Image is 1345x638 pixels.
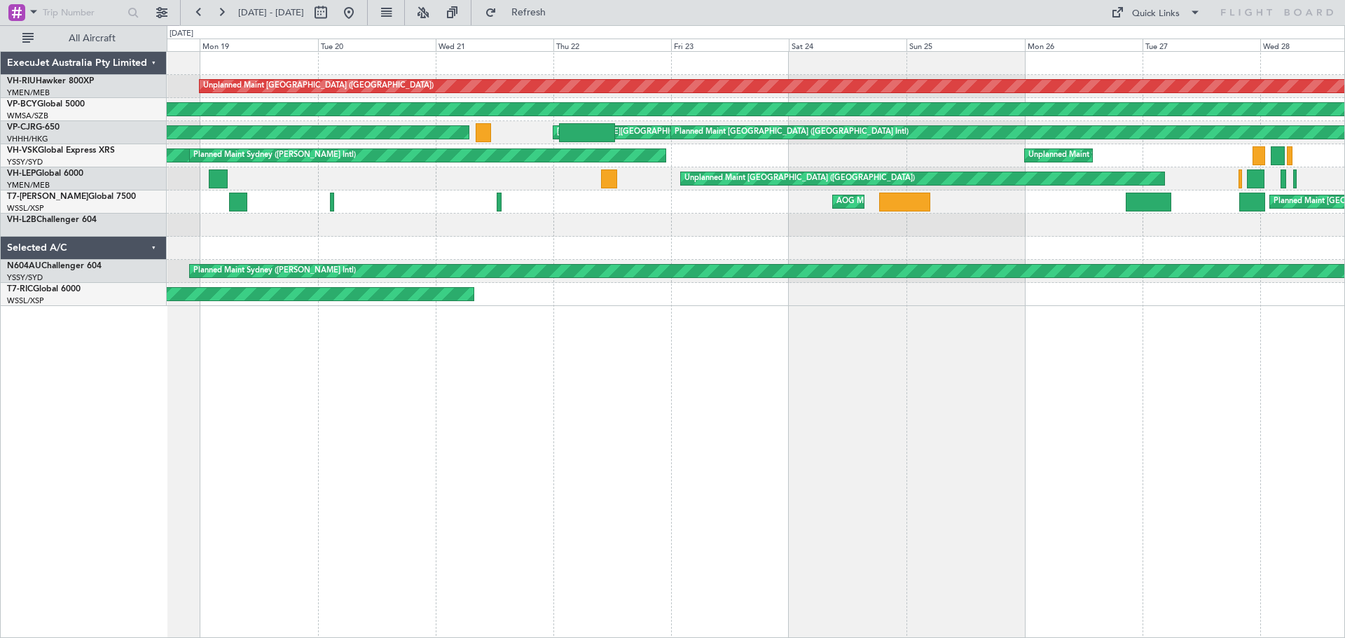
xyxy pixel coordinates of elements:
[7,216,97,224] a: VH-L2BChallenger 604
[7,134,48,144] a: VHHH/HKG
[7,88,50,98] a: YMEN/MEB
[15,27,152,50] button: All Aircraft
[170,28,193,40] div: [DATE]
[7,169,83,178] a: VH-LEPGlobal 6000
[7,262,102,270] a: N604AUChallenger 604
[7,203,44,214] a: WSSL/XSP
[7,216,36,224] span: VH-L2B
[7,157,43,167] a: YSSY/SYD
[557,122,801,143] div: [PERSON_NAME][GEOGRAPHIC_DATA] ([GEOGRAPHIC_DATA] Intl)
[7,285,81,293] a: T7-RICGlobal 6000
[7,146,115,155] a: VH-VSKGlobal Express XRS
[7,262,41,270] span: N604AU
[7,180,50,190] a: YMEN/MEB
[684,168,915,189] div: Unplanned Maint [GEOGRAPHIC_DATA] ([GEOGRAPHIC_DATA])
[478,1,563,24] button: Refresh
[7,296,44,306] a: WSSL/XSP
[1143,39,1260,51] div: Tue 27
[7,193,136,201] a: T7-[PERSON_NAME]Global 7500
[1025,39,1143,51] div: Mon 26
[7,193,88,201] span: T7-[PERSON_NAME]
[7,77,94,85] a: VH-RIUHawker 800XP
[906,39,1024,51] div: Sun 25
[1104,1,1208,24] button: Quick Links
[7,146,38,155] span: VH-VSK
[7,169,36,178] span: VH-LEP
[671,39,789,51] div: Fri 23
[43,2,123,23] input: Trip Number
[238,6,304,19] span: [DATE] - [DATE]
[7,123,60,132] a: VP-CJRG-650
[1028,145,1201,166] div: Unplanned Maint Sydney ([PERSON_NAME] Intl)
[318,39,436,51] div: Tue 20
[675,122,909,143] div: Planned Maint [GEOGRAPHIC_DATA] ([GEOGRAPHIC_DATA] Intl)
[436,39,553,51] div: Wed 21
[203,76,434,97] div: Unplanned Maint [GEOGRAPHIC_DATA] ([GEOGRAPHIC_DATA])
[553,39,671,51] div: Thu 22
[7,272,43,283] a: YSSY/SYD
[499,8,558,18] span: Refresh
[193,261,356,282] div: Planned Maint Sydney ([PERSON_NAME] Intl)
[193,145,356,166] div: Planned Maint Sydney ([PERSON_NAME] Intl)
[7,100,85,109] a: VP-BCYGlobal 5000
[836,191,1060,212] div: AOG Maint [GEOGRAPHIC_DATA] ([GEOGRAPHIC_DATA] Intl)
[7,123,36,132] span: VP-CJR
[1132,7,1180,21] div: Quick Links
[200,39,317,51] div: Mon 19
[7,285,33,293] span: T7-RIC
[7,111,48,121] a: WMSA/SZB
[789,39,906,51] div: Sat 24
[7,77,36,85] span: VH-RIU
[36,34,148,43] span: All Aircraft
[7,100,37,109] span: VP-BCY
